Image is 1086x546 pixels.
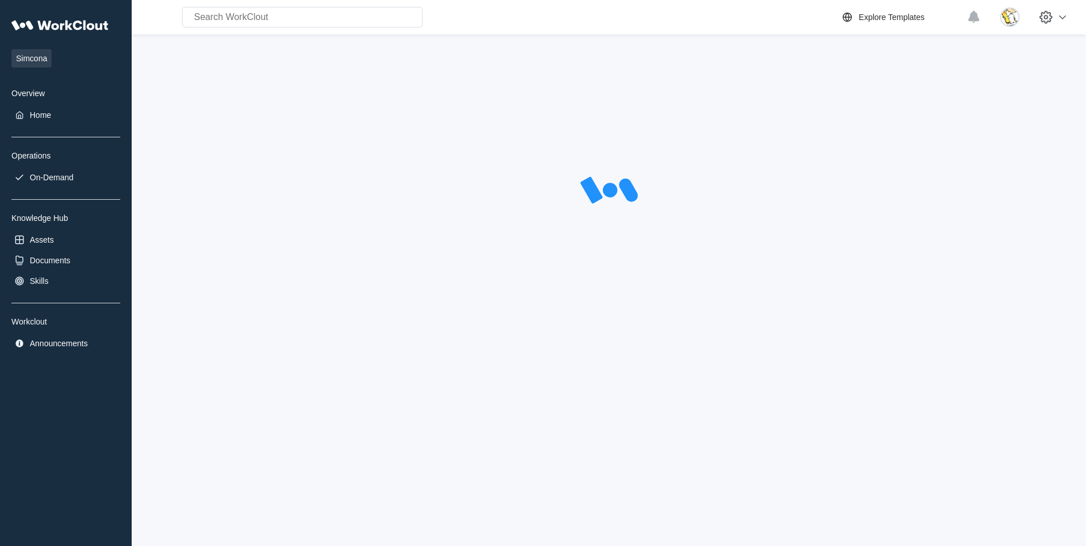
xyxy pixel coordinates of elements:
a: Explore Templates [840,10,961,24]
div: Operations [11,151,120,160]
img: download.jpg [1000,7,1020,27]
a: Assets [11,232,120,248]
div: Overview [11,89,120,98]
a: Documents [11,252,120,268]
div: Announcements [30,339,88,348]
div: On-Demand [30,173,73,182]
a: Home [11,107,120,123]
span: Simcona [11,49,52,68]
div: Explore Templates [859,13,925,22]
input: Search WorkClout [182,7,422,27]
div: Workclout [11,317,120,326]
a: On-Demand [11,169,120,185]
div: Assets [30,235,54,244]
a: Announcements [11,335,120,351]
div: Documents [30,256,70,265]
div: Knowledge Hub [11,213,120,223]
div: Home [30,110,51,120]
a: Skills [11,273,120,289]
div: Skills [30,276,49,286]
